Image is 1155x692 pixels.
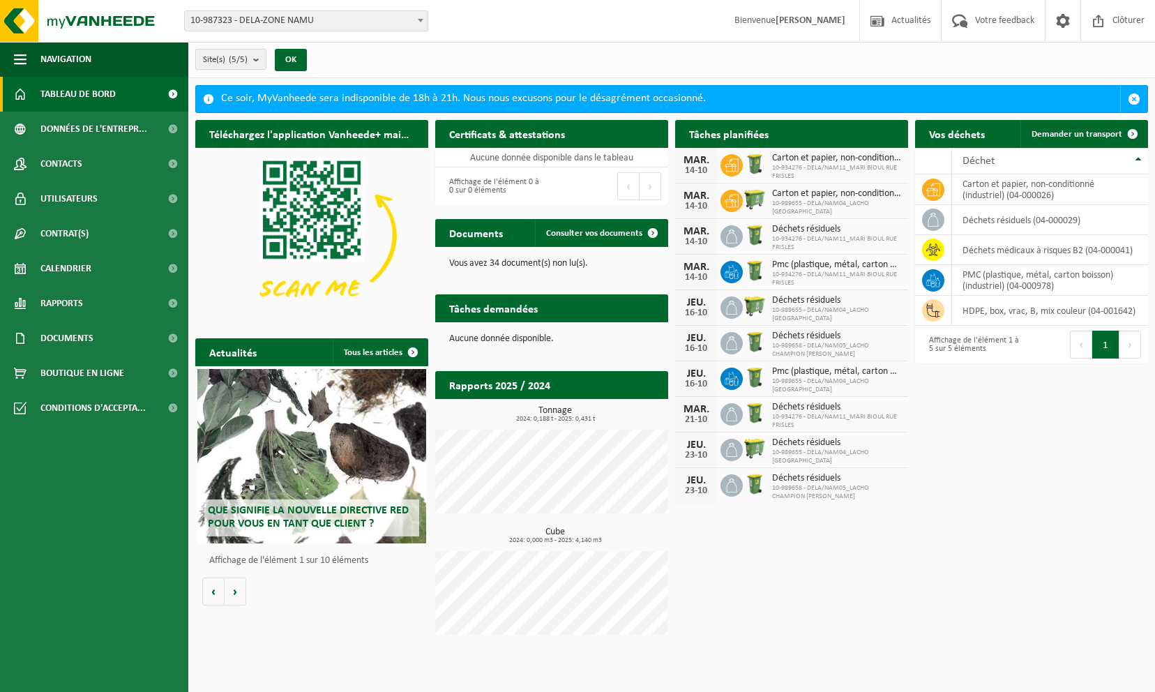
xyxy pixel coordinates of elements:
[682,308,710,318] div: 16-10
[743,152,767,176] img: WB-0240-HPE-GN-50
[40,112,147,146] span: Données de l'entrepr...
[221,86,1120,112] div: Ce soir, MyVanheede sera indisponible de 18h à 21h. Nous nous excusons pour le désagrément occasi...
[772,473,901,484] span: Déchets résiduels
[952,296,1148,326] td: HDPE, box, vrac, B, mix couleur (04-001642)
[40,77,116,112] span: Tableau de bord
[772,164,901,181] span: 10-934276 - DELA/NAM11_MARI BIOUL RUE FRISLES
[952,235,1148,265] td: déchets médicaux à risques B2 (04-000041)
[1092,331,1119,359] button: 1
[435,294,552,322] h2: Tâches demandées
[229,55,248,64] count: (5/5)
[225,578,246,605] button: Volgende
[772,377,901,394] span: 10-989655 - DELA/NAM04_LACHO [GEOGRAPHIC_DATA]
[743,294,767,318] img: WB-0660-HPE-GN-50
[442,171,545,202] div: Affichage de l'élément 0 à 0 sur 0 éléments
[776,15,845,26] strong: [PERSON_NAME]
[675,120,783,147] h2: Tâches planifiées
[442,406,668,423] h3: Tonnage
[435,148,668,167] td: Aucune donnée disponible dans le tableau
[743,472,767,496] img: WB-0240-HPE-GN-50
[195,49,266,70] button: Site(s)(5/5)
[772,342,901,359] span: 10-989658 - DELA/NAM05_LACHO CHAMPION [PERSON_NAME]
[772,200,901,216] span: 10-989655 - DELA/NAM04_LACHO [GEOGRAPHIC_DATA]
[962,156,995,167] span: Déchet
[682,379,710,389] div: 16-10
[1119,331,1141,359] button: Next
[449,259,654,269] p: Vous avez 34 document(s) non lu(s).
[772,306,901,323] span: 10-989655 - DELA/NAM04_LACHO [GEOGRAPHIC_DATA]
[743,401,767,425] img: WB-0240-HPE-GN-50
[682,486,710,496] div: 23-10
[952,265,1148,296] td: PMC (plastique, métal, carton boisson) (industriel) (04-000978)
[772,153,901,164] span: Carton et papier, non-conditionné (industriel)
[209,556,421,566] p: Affichage de l'élément 1 sur 10 éléments
[435,219,517,246] h2: Documents
[442,527,668,544] h3: Cube
[682,451,710,460] div: 23-10
[772,235,901,252] span: 10-934276 - DELA/NAM11_MARI BIOUL RUE FRISLES
[682,297,710,308] div: JEU.
[952,174,1148,205] td: carton et papier, non-conditionné (industriel) (04-000026)
[442,537,668,544] span: 2024: 0,000 m3 - 2025: 4,140 m3
[922,329,1025,360] div: Affichage de l'élément 1 à 5 sur 5 éléments
[682,475,710,486] div: JEU.
[772,366,901,377] span: Pmc (plastique, métal, carton boisson) (industriel)
[535,219,667,247] a: Consulter vos documents
[333,338,427,366] a: Tous les articles
[682,237,710,247] div: 14-10
[772,437,901,449] span: Déchets résiduels
[1070,331,1092,359] button: Previous
[743,366,767,389] img: WB-0240-HPE-GN-50
[682,226,710,237] div: MAR.
[772,331,901,342] span: Déchets résiduels
[743,188,767,211] img: WB-0660-HPE-GN-50
[772,295,901,306] span: Déchets résiduels
[435,371,564,398] h2: Rapports 2025 / 2024
[40,181,98,216] span: Utilisateurs
[40,321,93,356] span: Documents
[1020,120,1147,148] a: Demander un transport
[682,368,710,379] div: JEU.
[682,415,710,425] div: 21-10
[772,224,901,235] span: Déchets résiduels
[682,333,710,344] div: JEU.
[449,334,654,344] p: Aucune donnée disponible.
[682,273,710,283] div: 14-10
[40,286,83,321] span: Rapports
[546,229,642,238] span: Consulter vos documents
[195,338,271,366] h2: Actualités
[743,259,767,283] img: WB-0240-HPE-GN-50
[743,223,767,247] img: WB-0240-HPE-GN-50
[40,42,91,77] span: Navigation
[40,251,91,286] span: Calendrier
[1032,130,1122,139] span: Demander un transport
[184,10,428,31] span: 10-987323 - DELA-ZONE NAMU
[617,172,640,200] button: Previous
[40,146,82,181] span: Contacts
[915,120,999,147] h2: Vos déchets
[195,148,428,323] img: Download de VHEPlus App
[682,190,710,202] div: MAR.
[208,505,409,529] span: Que signifie la nouvelle directive RED pour vous en tant que client ?
[682,439,710,451] div: JEU.
[772,188,901,200] span: Carton et papier, non-conditionné (industriel)
[195,120,428,147] h2: Téléchargez l'application Vanheede+ maintenant!
[435,120,579,147] h2: Certificats & attestations
[197,369,425,543] a: Que signifie la nouvelle directive RED pour vous en tant que client ?
[275,49,307,71] button: OK
[743,437,767,460] img: WB-0660-HPE-GN-50
[682,166,710,176] div: 14-10
[40,391,146,426] span: Conditions d'accepta...
[682,202,710,211] div: 14-10
[203,50,248,70] span: Site(s)
[772,271,901,287] span: 10-934276 - DELA/NAM11_MARI BIOUL RUE FRISLES
[640,172,661,200] button: Next
[682,404,710,415] div: MAR.
[772,484,901,501] span: 10-989658 - DELA/NAM05_LACHO CHAMPION [PERSON_NAME]
[682,344,710,354] div: 16-10
[772,402,901,413] span: Déchets résiduels
[743,330,767,354] img: WB-0240-HPE-GN-50
[682,155,710,166] div: MAR.
[952,205,1148,235] td: déchets résiduels (04-000029)
[442,416,668,423] span: 2024: 0,188 t - 2025: 0,431 t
